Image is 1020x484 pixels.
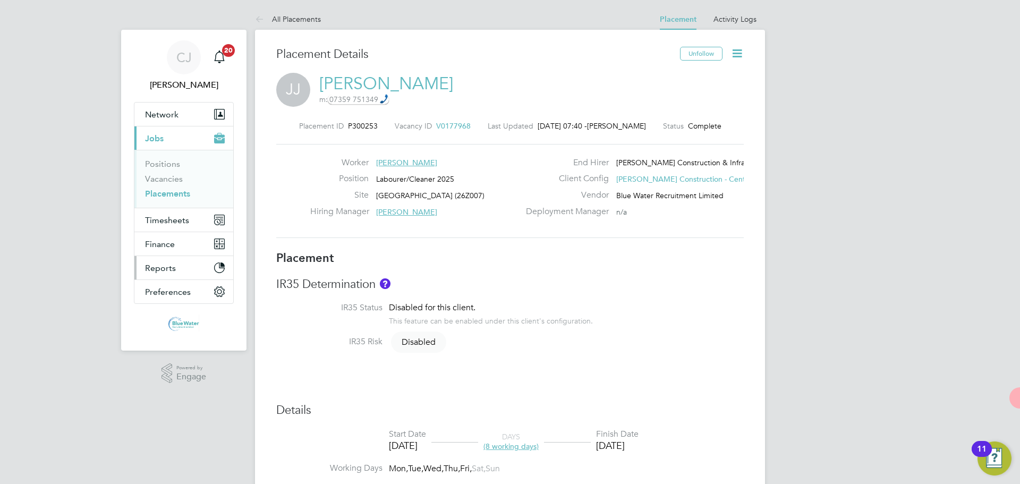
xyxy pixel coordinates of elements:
[145,109,178,120] span: Network
[423,463,444,474] span: Wed,
[134,40,234,91] a: CJ[PERSON_NAME]
[134,256,233,279] button: Reports
[616,174,753,184] span: [PERSON_NAME] Construction - Central
[380,278,390,289] button: About IR35
[134,126,233,150] button: Jobs
[276,277,744,292] h3: IR35 Determination
[472,463,486,474] span: Sat,
[145,174,183,184] a: Vacancies
[134,150,233,208] div: Jobs
[376,207,437,217] span: [PERSON_NAME]
[319,95,389,104] span: m:
[276,251,334,265] b: Placement
[168,315,200,332] img: bluewaterwales-logo-retina.png
[145,159,180,169] a: Positions
[145,287,191,297] span: Preferences
[276,336,382,347] label: IR35 Risk
[299,121,344,131] label: Placement ID
[483,441,539,451] span: (8 working days)
[310,173,369,184] label: Position
[587,121,646,131] span: [PERSON_NAME]
[616,191,724,200] span: Blue Water Recruitment Limited
[520,206,609,217] label: Deployment Manager
[380,94,388,104] img: hfpfyWBK5wQHBAGPgDf9c6qAYOxxMAAAAASUVORK5CYII=
[134,280,233,303] button: Preferences
[395,121,432,131] label: Vacancy ID
[488,121,533,131] label: Last Updated
[713,14,756,24] a: Activity Logs
[660,15,696,24] a: Placement
[408,463,423,474] span: Tue,
[255,14,321,24] a: All Placements
[209,40,230,74] a: 20
[460,463,472,474] span: Fri,
[376,191,484,200] span: [GEOGRAPHIC_DATA] (26Z007)
[389,439,426,452] div: [DATE]
[276,47,672,62] h3: Placement Details
[376,158,437,167] span: [PERSON_NAME]
[222,44,235,57] span: 20
[486,463,500,474] span: Sun
[145,215,189,225] span: Timesheets
[310,157,369,168] label: Worker
[977,449,987,463] div: 11
[276,302,382,313] label: IR35 Status
[276,73,310,107] span: JJ
[328,95,389,104] div: Call: 07359 751349
[391,332,446,353] span: Disabled
[145,239,175,249] span: Finance
[134,103,233,126] button: Network
[310,206,369,217] label: Hiring Manager
[616,158,758,167] span: [PERSON_NAME] Construction & Infrast…
[134,79,234,91] span: Conor Jenkins
[478,432,544,451] div: DAYS
[145,189,190,199] a: Placements
[389,313,593,326] div: This feature can be enabled under this client's configuration.
[596,429,639,440] div: Finish Date
[520,173,609,184] label: Client Config
[145,133,164,143] span: Jobs
[161,363,207,384] a: Powered byEngage
[538,121,587,131] span: [DATE] 07:40 -
[134,315,234,332] a: Go to home page
[134,232,233,256] button: Finance
[389,463,408,474] span: Mon,
[436,121,471,131] span: V0177968
[389,429,426,440] div: Start Date
[444,463,460,474] span: Thu,
[310,190,369,201] label: Site
[520,157,609,168] label: End Hirer
[977,441,1011,475] button: Open Resource Center, 11 new notifications
[688,121,721,131] span: Complete
[276,463,382,474] label: Working Days
[176,50,192,64] span: CJ
[520,190,609,201] label: Vendor
[616,207,627,217] span: n/a
[596,439,639,452] div: [DATE]
[276,403,744,418] h3: Details
[663,121,684,131] label: Status
[121,30,246,351] nav: Main navigation
[319,73,453,94] a: [PERSON_NAME]
[145,263,176,273] span: Reports
[376,174,454,184] span: Labourer/Cleaner 2025
[348,121,378,131] span: P300253
[176,363,206,372] span: Powered by
[134,208,233,232] button: Timesheets
[389,302,475,313] span: Disabled for this client.
[176,372,206,381] span: Engage
[680,47,722,61] button: Unfollow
